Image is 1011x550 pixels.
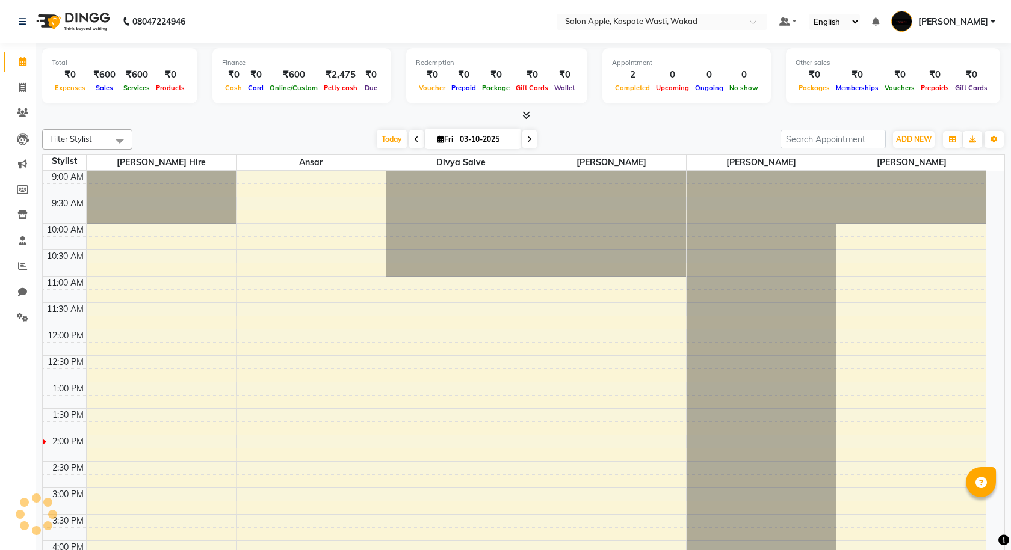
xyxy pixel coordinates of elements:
span: Upcoming [653,84,692,92]
div: ₹0 [882,68,918,82]
div: Other sales [796,58,991,68]
span: Gift Cards [513,84,551,92]
span: Today [377,130,407,148]
div: ₹0 [360,68,382,82]
span: Due [362,84,380,92]
div: 12:00 PM [45,329,86,342]
span: Card [245,84,267,92]
div: 0 [692,68,726,82]
div: Stylist [43,155,86,168]
span: Sales [93,84,116,92]
div: 11:30 AM [45,303,86,316]
div: 2:30 PM [50,462,86,474]
div: 11:00 AM [45,277,86,289]
span: Ansar [237,155,386,170]
span: No show [726,84,761,92]
span: Prepaid [448,84,479,92]
span: Package [479,84,513,92]
div: ₹0 [153,68,188,82]
span: [PERSON_NAME] [687,155,836,170]
span: Vouchers [882,84,918,92]
span: [PERSON_NAME] [918,16,988,28]
b: 08047224946 [132,5,185,38]
span: [PERSON_NAME] Hire [87,155,236,170]
div: ₹0 [448,68,479,82]
div: ₹0 [416,68,448,82]
span: Ongoing [692,84,726,92]
div: ₹0 [513,68,551,82]
div: 2 [612,68,653,82]
div: ₹600 [88,68,120,82]
button: ADD NEW [893,131,935,148]
div: 0 [726,68,761,82]
div: ₹2,475 [321,68,360,82]
span: Cash [222,84,245,92]
span: Packages [796,84,833,92]
div: Finance [222,58,382,68]
div: ₹0 [245,68,267,82]
span: Prepaids [918,84,952,92]
div: 3:30 PM [50,515,86,527]
span: Filter Stylist [50,134,92,144]
span: Petty cash [321,84,360,92]
span: Online/Custom [267,84,321,92]
img: Kamlesh Nikam [891,11,912,32]
input: 2025-10-03 [456,130,516,148]
div: ₹0 [52,68,88,82]
div: 12:30 PM [45,356,86,368]
div: ₹600 [267,68,321,82]
div: Redemption [416,58,578,68]
div: ₹0 [952,68,991,82]
span: Services [120,84,153,92]
div: Total [52,58,188,68]
div: ₹0 [479,68,513,82]
span: [PERSON_NAME] [836,155,986,170]
div: ₹0 [796,68,833,82]
div: 1:30 PM [50,409,86,421]
div: 2:00 PM [50,435,86,448]
div: ₹600 [120,68,153,82]
div: ₹0 [833,68,882,82]
span: Gift Cards [952,84,991,92]
span: Voucher [416,84,448,92]
div: ₹0 [551,68,578,82]
span: Fri [434,135,456,144]
div: 10:30 AM [45,250,86,263]
input: Search Appointment [781,130,886,148]
span: Wallet [551,84,578,92]
div: 0 [653,68,692,82]
div: ₹0 [222,68,245,82]
div: 3:00 PM [50,488,86,501]
div: Appointment [612,58,761,68]
div: 1:00 PM [50,382,86,395]
span: Completed [612,84,653,92]
img: logo [31,5,113,38]
span: Products [153,84,188,92]
span: Memberships [833,84,882,92]
span: Expenses [52,84,88,92]
div: 9:00 AM [49,171,86,183]
span: Divya salve [386,155,536,170]
div: 10:00 AM [45,224,86,236]
div: 9:30 AM [49,197,86,210]
span: [PERSON_NAME] [536,155,685,170]
span: ADD NEW [896,135,932,144]
div: ₹0 [918,68,952,82]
